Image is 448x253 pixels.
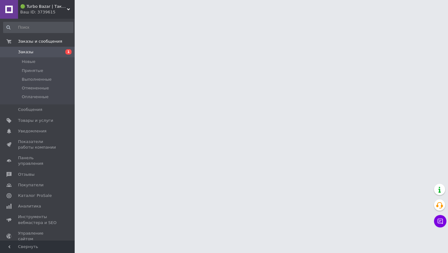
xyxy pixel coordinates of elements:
[22,94,49,100] span: Оплаченные
[18,214,58,225] span: Инструменты вебмастера и SEO
[65,49,72,55] span: 1
[18,49,33,55] span: Заказы
[18,139,58,150] span: Показатели работы компании
[22,85,49,91] span: Отмененные
[22,59,35,64] span: Новые
[18,155,58,166] span: Панель управления
[18,231,58,242] span: Управление сайтом
[18,118,53,123] span: Товары и услуги
[22,77,52,82] span: Выполненные
[18,203,41,209] span: Аналитика
[18,182,44,188] span: Покупатели
[18,39,62,44] span: Заказы и сообщения
[20,9,75,15] div: Ваш ID: 3739615
[20,4,67,9] span: 🟢 Turbo Bazar | Тактическая форма и амуниция
[18,107,42,112] span: Сообщения
[18,172,35,177] span: Отзывы
[3,22,73,33] input: Поиск
[18,128,46,134] span: Уведомления
[18,193,52,198] span: Каталог ProSale
[434,215,446,227] button: Чат с покупателем
[22,68,43,74] span: Принятые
